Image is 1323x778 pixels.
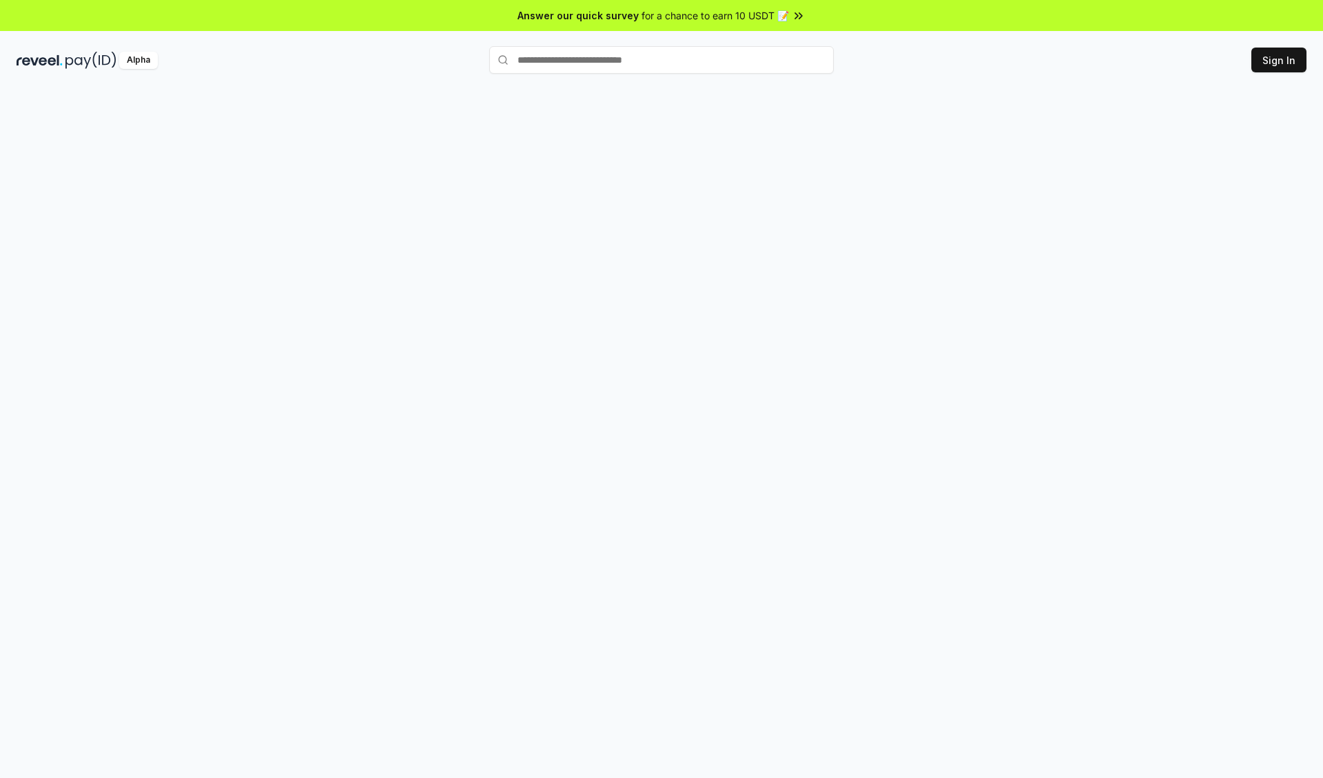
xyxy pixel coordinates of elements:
img: reveel_dark [17,52,63,69]
button: Sign In [1251,48,1306,72]
img: pay_id [65,52,116,69]
span: for a chance to earn 10 USDT 📝 [642,8,789,23]
span: Answer our quick survey [517,8,639,23]
div: Alpha [119,52,158,69]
